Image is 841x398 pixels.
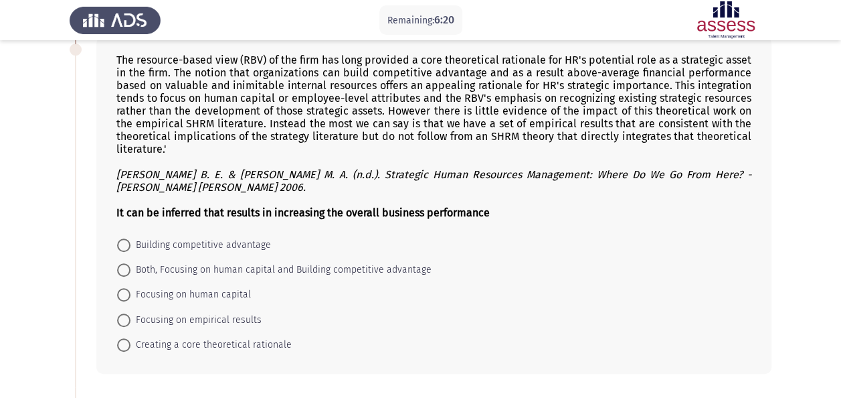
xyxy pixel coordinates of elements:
[680,1,771,39] img: Assessment logo of ASSESS English Language Assessment (3 Module) (Ba - IB)
[130,287,251,303] span: Focusing on human capital
[387,12,454,29] p: Remaining:
[130,337,292,353] span: Creating a core theoretical rationale
[116,54,751,219] div: The resource-based view (RBV) of the firm has long provided a core theoretical rationale for HR's...
[116,206,490,219] b: It can be inferred that results in increasing the overall business performance
[130,237,271,253] span: Building competitive advantage
[434,13,454,26] span: 6:20
[130,312,262,328] span: Focusing on empirical results
[116,168,751,194] i: [PERSON_NAME] B. E. & [PERSON_NAME] M. A. (n.d.). Strategic Human Resources Management: Where Do ...
[70,1,161,39] img: Assess Talent Management logo
[130,262,432,278] span: Both, Focusing on human capital and Building competitive advantage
